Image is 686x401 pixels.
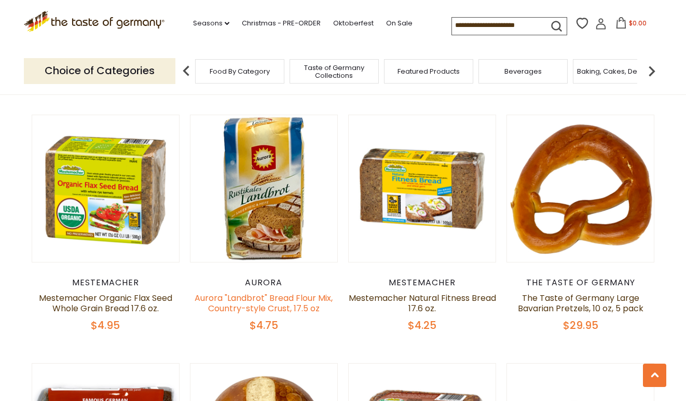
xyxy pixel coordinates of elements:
a: The Taste of Germany Large Bavarian Pretzels, 10 oz, 5 pack [518,292,643,314]
a: Mestemacher Organic Flax Seed Whole Grain Bread 17.6 oz. [39,292,172,314]
a: Oktoberfest [333,18,374,29]
a: Mestemacher Natural Fitness Bread 17.6 oz. [349,292,496,314]
a: On Sale [386,18,413,29]
div: Mestemacher [32,278,180,288]
span: $4.95 [91,318,120,333]
img: Aurora "Landbrot" Bread Flour Mix, Country-style Crust, 17.5 oz [190,115,337,262]
div: Aurora [190,278,338,288]
a: Food By Category [210,67,270,75]
a: Seasons [193,18,229,29]
img: previous arrow [176,61,197,81]
img: next arrow [641,61,662,81]
button: $0.00 [609,17,653,33]
img: Mestemacher Organic Flax Seed Whole Grain Bread 17.6 oz. [32,115,179,262]
a: Baking, Cakes, Desserts [577,67,657,75]
div: Mestemacher [348,278,496,288]
span: $4.75 [250,318,278,333]
img: The Taste of Germany Large Bavarian Pretzels, 10 oz, 5 pack [507,115,654,262]
span: $4.25 [408,318,436,333]
a: Taste of Germany Collections [293,64,376,79]
img: Mestemacher Natural Fitness Bread 17.6 oz. [349,115,496,262]
span: $29.95 [563,318,598,333]
p: Choice of Categories [24,58,175,84]
a: Beverages [504,67,542,75]
a: Christmas - PRE-ORDER [242,18,321,29]
a: Featured Products [397,67,460,75]
a: Aurora "Landbrot" Bread Flour Mix, Country-style Crust, 17.5 oz [195,292,333,314]
span: $0.00 [629,19,647,27]
div: The Taste of Germany [506,278,654,288]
